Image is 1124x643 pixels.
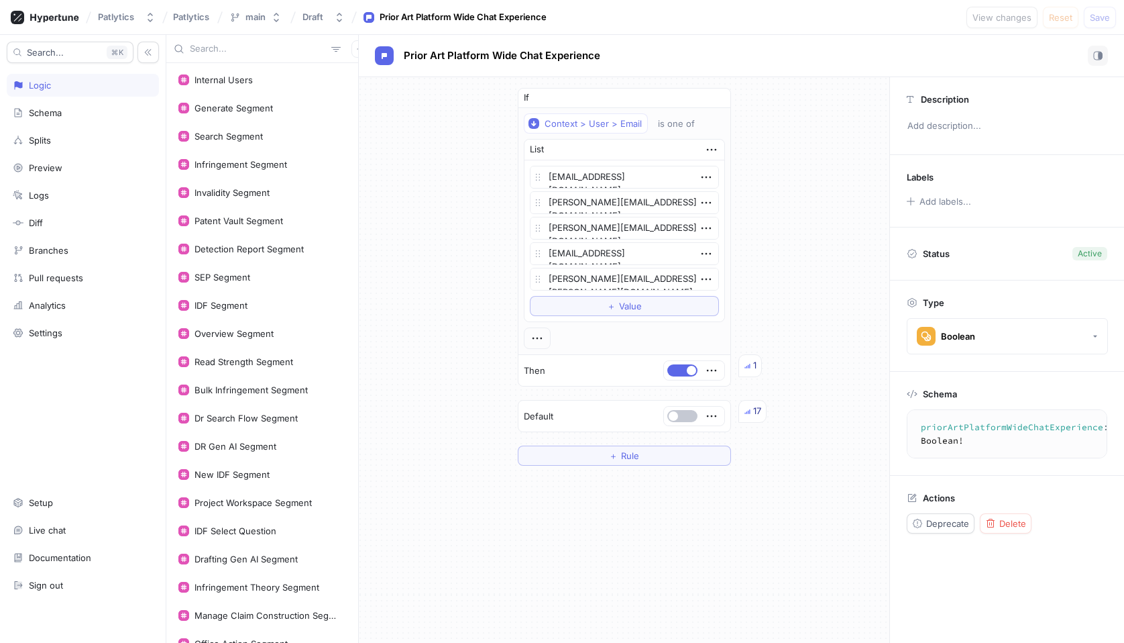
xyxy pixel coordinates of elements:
[530,296,719,316] button: ＋Value
[98,11,134,23] div: Patlytics
[194,469,270,480] div: New IDF Segment
[173,12,209,21] span: Patlytics
[1090,13,1110,21] span: Save
[194,131,263,142] div: Search Segment
[194,272,250,283] div: SEP Segment
[902,193,974,210] button: Add labels...
[29,300,66,311] div: Analytics
[194,103,273,113] div: Generate Segment
[923,389,957,399] p: Schema
[524,113,648,134] button: Context > User > Email
[518,446,731,466] button: ＋Rule
[194,441,276,452] div: DR Gen AI Segment
[194,610,341,621] div: Manage Claim Construction Segment
[93,6,161,28] button: Patlytics
[7,546,159,569] a: Documentation
[1078,248,1102,260] div: Active
[194,413,298,424] div: Dr Search Flow Segment
[29,190,49,201] div: Logs
[907,318,1108,354] button: Boolean
[7,42,133,63] button: Search...K
[621,452,639,460] span: Rule
[224,6,287,28] button: main
[194,582,319,593] div: Infringement Theory Segment
[530,166,719,189] textarea: [EMAIL_ADDRESS][DOMAIN_NAME]
[530,242,719,265] textarea: [EMAIL_ADDRESS][DOMAIN_NAME]
[607,302,616,310] span: ＋
[297,6,350,28] button: Draft
[29,107,62,118] div: Schema
[194,554,298,564] div: Drafting Gen AI Segment
[753,359,756,373] div: 1
[530,217,719,240] textarea: [PERSON_NAME][EMAIL_ADDRESS][DOMAIN_NAME]
[907,172,934,183] p: Labels
[530,143,544,156] div: List
[107,46,127,59] div: K
[524,91,529,105] p: If
[1084,7,1116,28] button: Save
[980,513,1031,534] button: Delete
[194,497,312,508] div: Project Workspace Segment
[923,297,944,308] p: Type
[524,410,553,424] p: Default
[194,159,287,170] div: Infringement Segment
[29,80,51,91] div: Logic
[926,520,969,528] span: Deprecate
[921,94,969,105] p: Description
[194,356,293,367] div: Read Strength Segment
[194,215,283,226] div: Patent Vault Segment
[380,11,547,24] div: Prior Art Platform Wide Chat Experience
[29,497,53,508] div: Setup
[999,520,1026,528] span: Delete
[29,580,63,591] div: Sign out
[29,328,62,338] div: Settings
[194,328,274,339] div: Overview Segment
[194,526,276,536] div: IDF Select Question
[29,552,91,563] div: Documentation
[302,11,323,23] div: Draft
[524,364,545,378] p: Then
[404,50,600,61] span: Prior Art Platform Wide Chat Experience
[29,217,43,228] div: Diff
[941,331,975,342] div: Boolean
[29,525,66,536] div: Live chat
[27,48,64,56] span: Search...
[1043,7,1078,28] button: Reset
[29,135,51,146] div: Splits
[194,300,247,311] div: IDF Segment
[530,191,719,214] textarea: [PERSON_NAME][EMAIL_ADDRESS][DOMAIN_NAME]
[901,115,1113,138] p: Add description...
[530,268,719,291] textarea: [PERSON_NAME][EMAIL_ADDRESS][PERSON_NAME][DOMAIN_NAME]
[609,452,618,460] span: ＋
[29,273,83,283] div: Pull requests
[658,118,695,130] div: is one of
[194,187,270,198] div: Invalidity Segment
[29,245,68,256] div: Branches
[923,493,955,503] p: Actions
[29,162,62,173] div: Preview
[972,13,1031,21] span: View changes
[919,197,971,206] div: Add labels...
[652,113,714,134] button: is one of
[619,302,642,310] span: Value
[245,11,266,23] div: main
[194,244,304,254] div: Detection Report Segment
[194,75,253,85] div: Internal Users
[545,118,642,130] div: Context > User > Email
[907,513,974,534] button: Deprecate
[1049,13,1072,21] span: Reset
[194,385,308,395] div: Bulk Infringement Segment
[923,244,950,263] p: Status
[190,42,326,56] input: Search...
[753,405,761,418] div: 17
[966,7,1037,28] button: View changes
